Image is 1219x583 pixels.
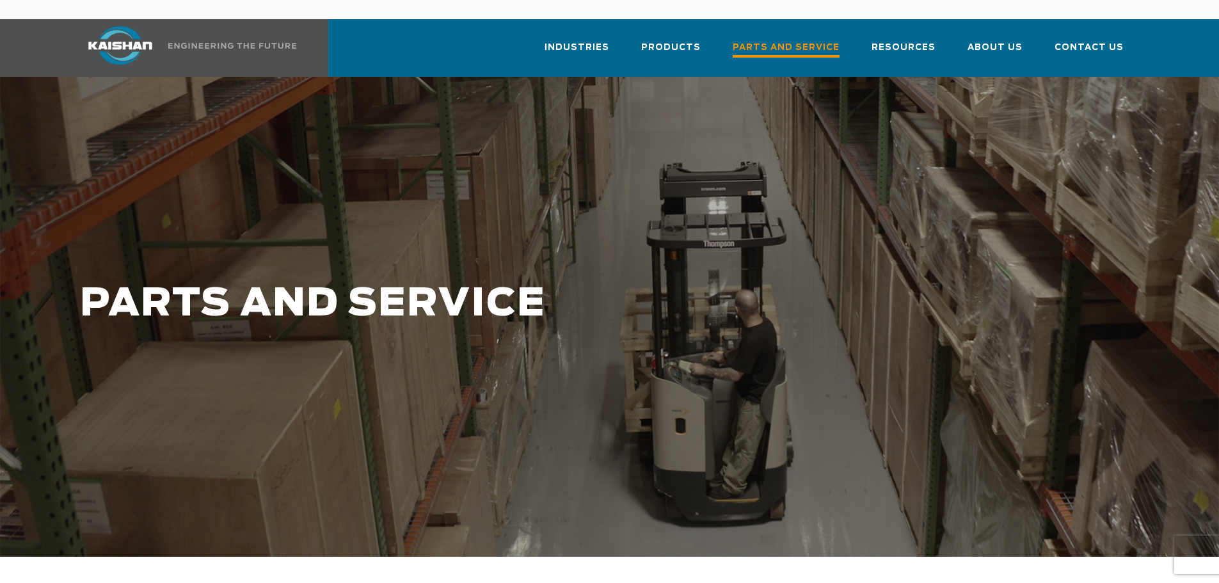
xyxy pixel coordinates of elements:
span: Parts and Service [733,40,840,58]
a: Kaishan USA [72,19,299,77]
span: Products [641,40,701,55]
span: Resources [872,40,936,55]
a: Parts and Service [733,31,840,77]
span: Industries [545,40,609,55]
a: Resources [872,31,936,74]
a: Contact Us [1055,31,1124,74]
img: kaishan logo [72,26,168,65]
span: About Us [968,40,1023,55]
a: Industries [545,31,609,74]
a: Products [641,31,701,74]
h1: PARTS AND SERVICE [80,283,960,326]
a: About Us [968,31,1023,74]
span: Contact Us [1055,40,1124,55]
img: Engineering the future [168,43,296,49]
